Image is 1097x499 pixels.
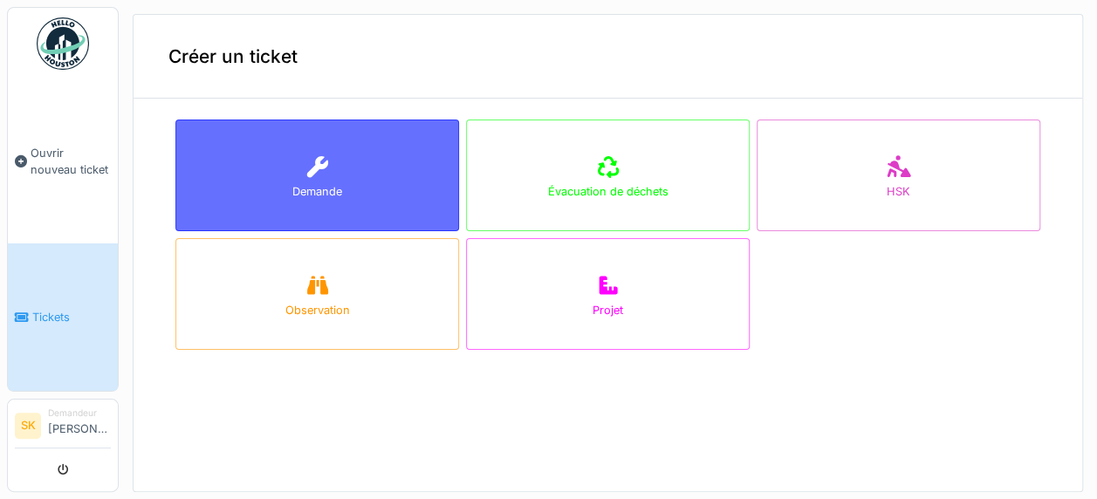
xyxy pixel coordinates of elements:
div: Demandeur [48,407,111,420]
div: Observation [285,302,350,318]
img: Badge_color-CXgf-gQk.svg [37,17,89,70]
div: HSK [887,183,910,200]
div: Demande [292,183,342,200]
a: Tickets [8,243,118,391]
div: Évacuation de déchets [548,183,668,200]
span: Ouvrir nouveau ticket [31,145,111,178]
div: Créer un ticket [134,15,1082,99]
a: SK Demandeur[PERSON_NAME] [15,407,111,448]
li: [PERSON_NAME] [48,407,111,444]
div: Projet [593,302,623,318]
li: SK [15,413,41,439]
span: Tickets [32,309,111,325]
a: Ouvrir nouveau ticket [8,79,118,243]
